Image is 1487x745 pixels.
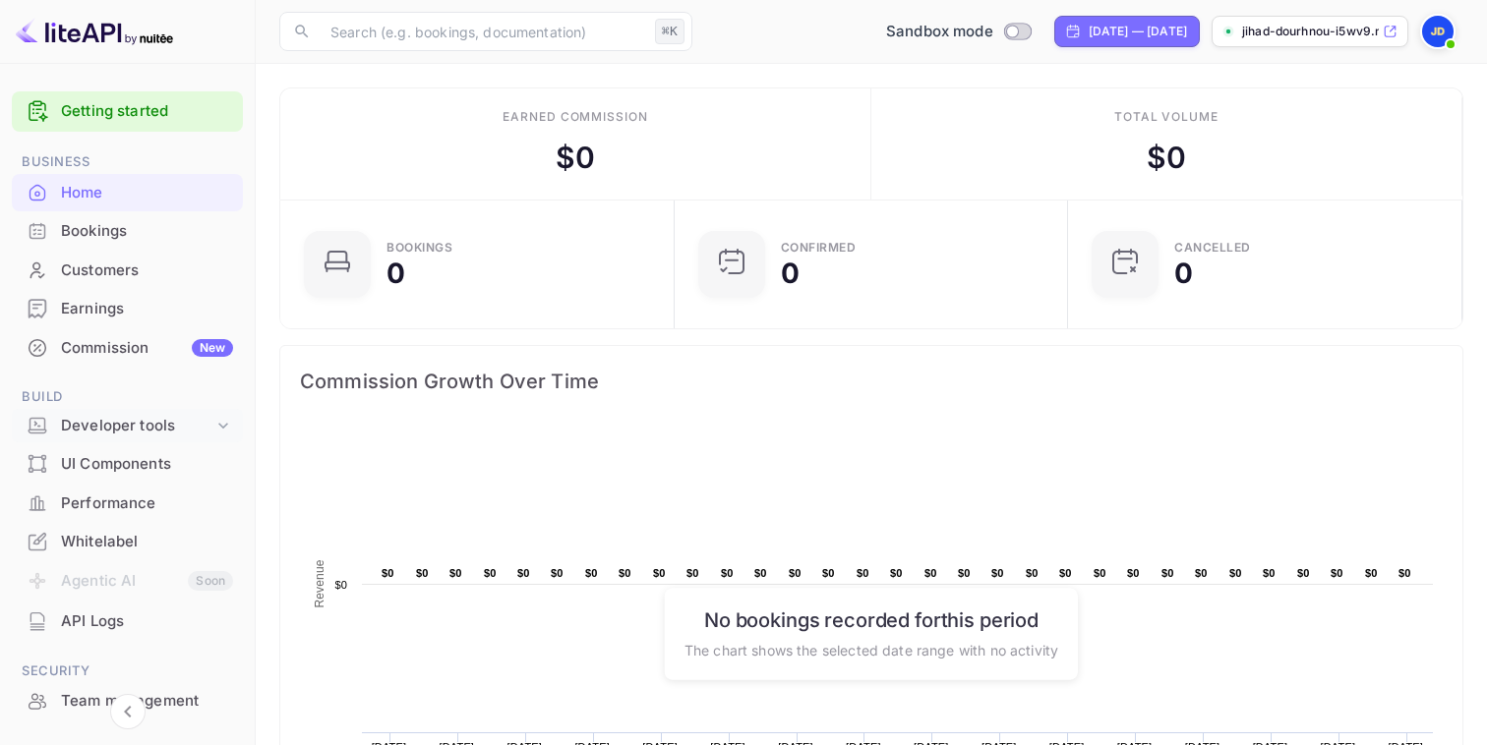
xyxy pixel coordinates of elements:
p: The chart shows the selected date range with no activity [684,639,1058,659]
a: Home [12,174,243,210]
div: Getting started [12,91,243,132]
div: Confirmed [781,242,857,254]
span: Build [12,386,243,408]
div: Home [12,174,243,212]
a: UI Components [12,445,243,482]
text: $0 [822,567,835,579]
text: $0 [517,567,530,579]
div: Commission [61,337,233,360]
text: $0 [1398,567,1411,579]
div: Switch to Production mode [878,21,1039,43]
text: $0 [653,567,666,579]
a: Earnings [12,290,243,326]
div: 0 [387,259,405,287]
span: Commission Growth Over Time [300,366,1443,397]
a: CommissionNew [12,329,243,366]
text: $0 [890,567,903,579]
div: Bookings [387,242,452,254]
text: $0 [1229,567,1242,579]
img: jihad dourhnou [1422,16,1454,47]
div: Earned commission [503,108,648,126]
text: $0 [721,567,734,579]
div: [DATE] — [DATE] [1089,23,1187,40]
text: $0 [991,567,1004,579]
text: $0 [484,567,497,579]
text: $0 [686,567,699,579]
text: $0 [1161,567,1174,579]
img: LiteAPI logo [16,16,173,47]
p: jihad-dourhnou-i5wv9.n... [1242,23,1379,40]
div: Bookings [61,220,233,243]
text: $0 [1297,567,1310,579]
text: $0 [924,567,937,579]
text: $0 [958,567,971,579]
div: Total volume [1114,108,1219,126]
text: $0 [857,567,869,579]
div: $ 0 [556,136,595,180]
text: $0 [1026,567,1039,579]
text: $0 [416,567,429,579]
text: $0 [449,567,462,579]
div: Whitelabel [61,531,233,553]
span: Security [12,660,243,682]
div: New [192,339,233,357]
div: ⌘K [655,19,684,44]
div: Earnings [61,298,233,320]
a: Customers [12,252,243,288]
a: Whitelabel [12,523,243,559]
div: UI Components [12,445,243,484]
span: Sandbox mode [886,21,993,43]
h6: No bookings recorded for this period [684,607,1058,631]
div: Home [61,182,233,204]
text: $0 [585,567,598,579]
text: $0 [1365,567,1378,579]
input: Search (e.g. bookings, documentation) [319,12,647,51]
div: Performance [12,485,243,523]
a: Getting started [61,100,233,123]
div: Bookings [12,212,243,251]
div: UI Components [61,453,233,476]
text: $0 [789,567,802,579]
text: $0 [1094,567,1106,579]
text: $0 [1263,567,1276,579]
div: API Logs [61,610,233,633]
text: $0 [551,567,564,579]
span: Business [12,151,243,173]
div: Team management [61,690,233,713]
div: 0 [1174,259,1193,287]
div: CANCELLED [1174,242,1251,254]
text: $0 [334,579,347,591]
a: Team management [12,682,243,718]
text: $0 [1331,567,1343,579]
div: Customers [61,259,233,282]
a: Performance [12,485,243,521]
div: API Logs [12,602,243,641]
div: $ 0 [1147,136,1186,180]
text: $0 [1127,567,1140,579]
div: 0 [781,259,800,287]
text: $0 [1059,567,1072,579]
text: Revenue [313,559,327,607]
div: Whitelabel [12,523,243,561]
div: Developer tools [61,415,213,437]
text: $0 [619,567,631,579]
div: Team management [12,682,243,720]
text: $0 [382,567,394,579]
div: Customers [12,252,243,290]
div: Developer tools [12,409,243,443]
text: $0 [754,567,767,579]
a: API Logs [12,602,243,639]
a: Bookings [12,212,243,249]
text: $0 [1195,567,1208,579]
div: CommissionNew [12,329,243,368]
div: Earnings [12,290,243,328]
div: Performance [61,492,233,515]
button: Collapse navigation [110,694,146,729]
